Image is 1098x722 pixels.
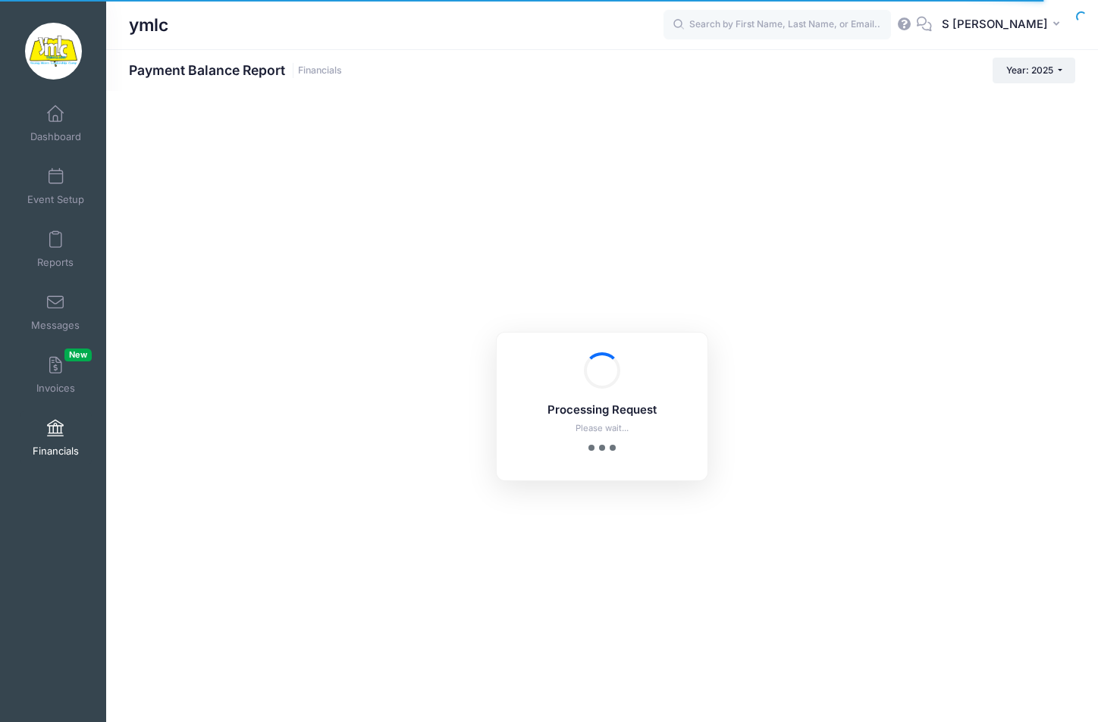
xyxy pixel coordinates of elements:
a: Event Setup [20,160,92,213]
button: S [PERSON_NAME] [932,8,1075,42]
a: Messages [20,286,92,339]
h1: Payment Balance Report [129,62,342,78]
span: Event Setup [27,193,84,206]
p: Please wait... [516,422,688,435]
input: Search by First Name, Last Name, or Email... [664,10,891,40]
img: ymlc [25,23,82,80]
a: Reports [20,223,92,276]
span: Financials [33,445,79,458]
button: Year: 2025 [993,58,1075,83]
a: Dashboard [20,97,92,150]
span: Year: 2025 [1006,64,1053,76]
h5: Processing Request [516,404,688,417]
h1: ymlc [129,8,168,42]
a: InvoicesNew [20,348,92,402]
span: Dashboard [30,130,81,143]
span: Reports [37,256,74,269]
a: Financials [20,411,92,464]
span: Invoices [36,382,75,395]
span: Messages [31,319,80,332]
span: New [64,348,92,361]
a: Financials [298,65,342,77]
span: S [PERSON_NAME] [942,16,1048,33]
